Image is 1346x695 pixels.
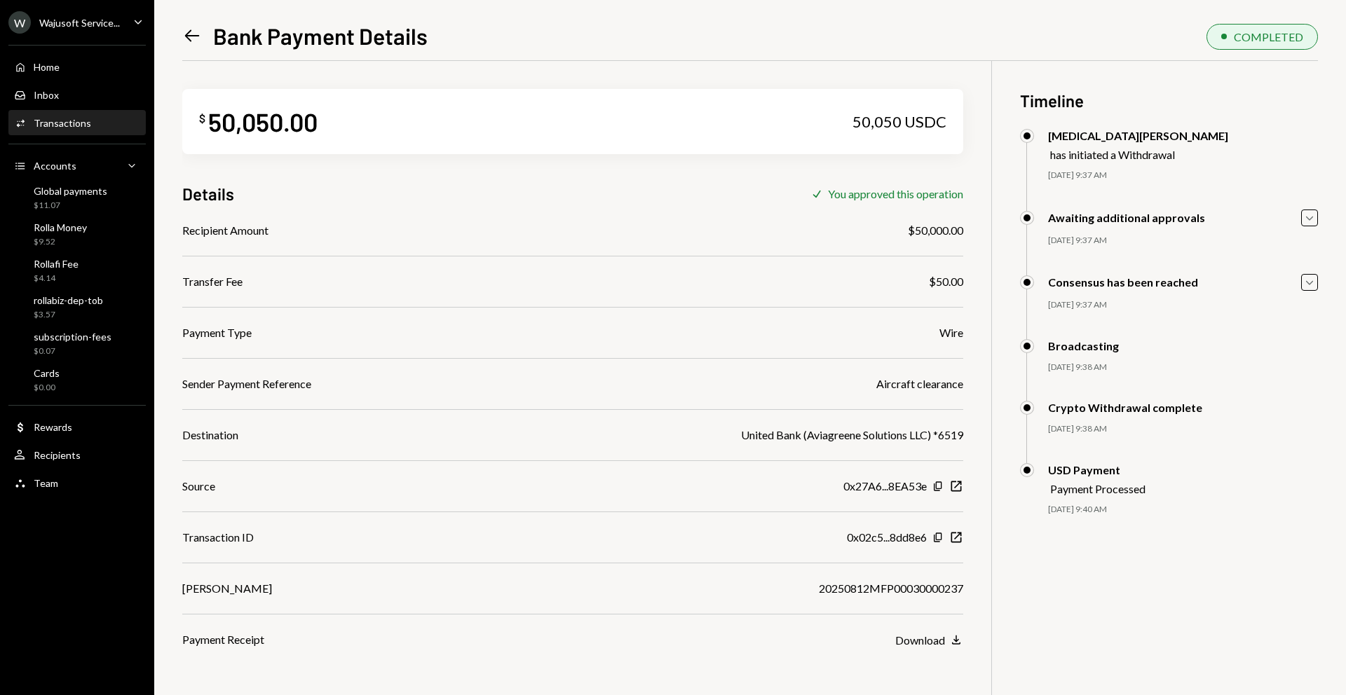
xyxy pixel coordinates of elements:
a: Home [8,54,146,79]
div: Crypto Withdrawal complete [1048,401,1202,414]
div: Rollafi Fee [34,258,79,270]
div: Home [34,61,60,73]
div: Cards [34,367,60,379]
div: Payment Type [182,324,252,341]
div: $4.14 [34,273,79,284]
div: Wire [939,324,963,341]
div: 50,050 USDC [852,112,946,132]
a: Cards$0.00 [8,363,146,397]
div: Recipient Amount [182,222,268,239]
div: 0x27A6...8EA53e [843,478,927,495]
div: [DATE] 9:37 AM [1048,299,1318,311]
div: Transaction ID [182,529,254,546]
div: 20250812MFP00030000237 [819,580,963,597]
div: Consensus has been reached [1048,275,1198,289]
h3: Timeline [1020,89,1318,112]
h3: Details [182,182,234,205]
a: Rewards [8,414,146,439]
div: Transactions [34,117,91,129]
div: [DATE] 9:38 AM [1048,362,1318,373]
div: Download [895,633,945,647]
a: Recipients [8,442,146,467]
div: has initiated a Withdrawal [1050,148,1228,161]
div: Broadcasting [1048,339,1119,352]
div: Inbox [34,89,59,101]
div: Rewards [34,421,72,433]
div: Accounts [34,160,76,172]
div: $3.57 [34,309,103,321]
div: You approved this operation [828,187,963,200]
a: Accounts [8,153,146,178]
div: COMPLETED [1234,30,1303,43]
div: W [8,11,31,34]
div: Payment Receipt [182,631,264,648]
div: $50,000.00 [908,222,963,239]
a: Rollafi Fee$4.14 [8,254,146,287]
div: [PERSON_NAME] [182,580,272,597]
div: $11.07 [34,200,107,212]
a: subscription-fees$0.07 [8,326,146,360]
div: Team [34,477,58,489]
a: Rolla Money$9.52 [8,217,146,251]
div: Recipients [34,449,81,461]
div: $50.00 [929,273,963,290]
div: USD Payment [1048,463,1146,476]
div: [DATE] 9:37 AM [1048,235,1318,247]
h1: Bank Payment Details [213,22,428,50]
div: Rolla Money [34,221,87,233]
div: [DATE] 9:38 AM [1048,423,1318,435]
div: Global payments [34,185,107,197]
div: Wajusoft Service... [39,17,120,29]
div: 0x02c5...8dd8e6 [847,529,927,546]
div: $ [199,111,205,125]
div: [DATE] 9:37 AM [1048,170,1318,181]
a: Team [8,470,146,495]
div: Awaiting additional approvals [1048,211,1205,224]
a: rollabiz-dep-tob$3.57 [8,290,146,324]
button: Download [895,633,963,648]
div: [DATE] 9:40 AM [1048,504,1318,516]
div: subscription-fees [34,331,111,343]
div: [MEDICAL_DATA][PERSON_NAME] [1048,129,1228,142]
div: $0.07 [34,345,111,357]
div: Payment Processed [1050,482,1146,495]
a: Transactions [8,110,146,135]
div: Aircraft clearance [876,376,963,392]
div: Source [182,478,215,495]
div: 50,050.00 [208,106,318,137]
div: Destination [182,427,238,443]
div: United Bank (Aviagreene Solutions LLC) *6519 [741,427,963,443]
div: Transfer Fee [182,273,243,290]
div: $0.00 [34,382,60,394]
a: Inbox [8,82,146,107]
div: rollabiz-dep-tob [34,294,103,306]
a: Global payments$11.07 [8,181,146,214]
div: $9.52 [34,236,87,248]
div: Sender Payment Reference [182,376,311,392]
